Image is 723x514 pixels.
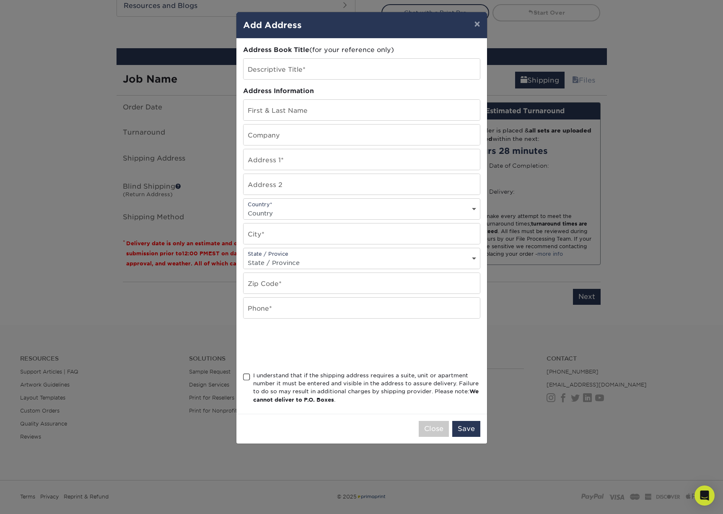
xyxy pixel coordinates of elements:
b: We cannot deliver to P.O. Boxes [253,388,479,402]
button: Close [419,421,449,437]
h4: Add Address [243,19,480,31]
button: Save [452,421,480,437]
span: Address Book Title [243,46,309,54]
iframe: reCAPTCHA [243,329,371,361]
div: (for your reference only) [243,45,480,55]
div: Open Intercom Messenger [694,485,715,506]
div: Address Information [243,86,480,96]
button: × [467,12,487,36]
div: I understand that if the shipping address requires a suite, unit or apartment number it must be e... [253,371,480,404]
